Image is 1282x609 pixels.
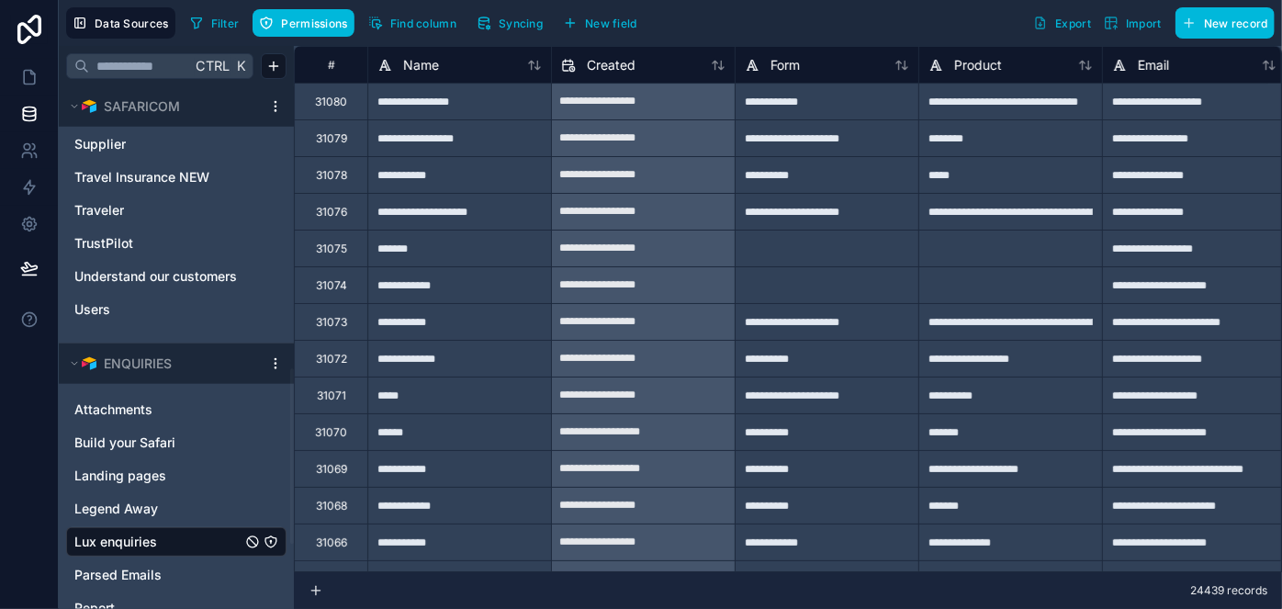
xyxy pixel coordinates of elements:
div: Supplier [66,130,287,159]
span: Lux enquiries [74,533,157,551]
div: 31075 [316,242,347,256]
a: Traveler [74,201,242,220]
a: Legend Away [74,500,242,518]
a: Lux enquiries [74,533,242,551]
span: Legend Away [74,500,158,518]
span: Build your Safari [74,434,175,452]
div: Traveler [66,196,287,225]
div: # [309,58,354,72]
span: Understand our customers [74,267,237,286]
span: Form [770,56,800,74]
img: Airtable Logo [82,99,96,114]
div: 31074 [316,278,347,293]
span: Travel Insurance NEW [74,168,209,186]
a: TrustPilot [74,234,242,253]
span: Filter [211,17,240,30]
div: 31073 [316,315,347,330]
span: Permissions [281,17,347,30]
a: Parsed Emails [74,566,242,584]
span: Email [1138,56,1169,74]
a: New record [1168,7,1275,39]
div: Landing pages [66,461,287,491]
button: Syncing [470,9,549,37]
span: Import [1126,17,1162,30]
a: Build your Safari [74,434,242,452]
div: Parsed Emails [66,560,287,590]
span: Users [74,300,110,319]
button: Filter [183,9,246,37]
span: Parsed Emails [74,566,162,584]
div: 31069 [316,462,347,477]
a: Attachments [74,400,242,419]
div: Users [66,295,287,324]
div: Understand our customers [66,262,287,291]
div: 31078 [316,168,347,183]
a: Supplier [74,135,242,153]
span: Product [954,56,1002,74]
span: ENQUIRIES [104,355,172,373]
span: Ctrl [194,54,231,77]
div: 31079 [316,131,347,146]
a: Users [74,300,242,319]
button: Airtable LogoSAFARICOM [66,94,261,119]
button: Import [1097,7,1168,39]
span: SAFARICOM [104,97,180,116]
div: 31071 [317,389,346,403]
div: Legend Away [66,494,287,524]
span: Data Sources [95,17,169,30]
div: Attachments [66,395,287,424]
span: Landing pages [74,467,166,485]
div: 31080 [315,95,347,109]
span: New field [585,17,637,30]
button: Permissions [253,9,354,37]
div: TrustPilot [66,229,287,258]
div: 31076 [316,205,347,220]
span: Syncing [499,17,543,30]
div: Lux enquiries [66,527,287,557]
div: 31072 [316,352,347,367]
span: Name [403,56,439,74]
span: 24439 records [1190,583,1267,598]
img: Airtable Logo [82,356,96,371]
span: Attachments [74,400,152,419]
a: Travel Insurance NEW [74,168,242,186]
span: New record [1204,17,1268,30]
span: Export [1055,17,1091,30]
span: K [234,60,247,73]
div: 31066 [316,536,347,550]
button: New record [1175,7,1275,39]
a: Syncing [470,9,557,37]
div: 31070 [315,425,347,440]
div: Travel Insurance NEW [66,163,287,192]
button: Airtable LogoENQUIRIES [66,351,261,377]
a: Landing pages [74,467,242,485]
a: Understand our customers [74,267,242,286]
button: Find column [362,9,463,37]
a: Permissions [253,9,361,37]
span: Traveler [74,201,124,220]
button: Data Sources [66,7,175,39]
div: Build your Safari [66,428,287,457]
span: Supplier [74,135,126,153]
span: Created [587,56,635,74]
button: Export [1027,7,1097,39]
span: TrustPilot [74,234,133,253]
span: Find column [390,17,456,30]
button: New field [557,9,644,37]
div: 31068 [316,499,347,513]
